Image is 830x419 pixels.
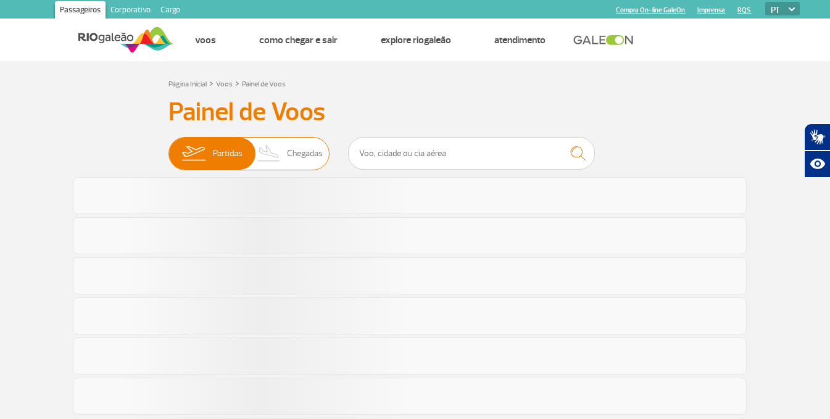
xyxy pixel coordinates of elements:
button: Abrir recursos assistivos. [804,151,830,178]
a: RQS [737,6,751,14]
div: Plugin de acessibilidade da Hand Talk. [804,123,830,178]
span: Partidas [213,138,243,170]
button: Abrir tradutor de língua de sinais. [804,123,830,151]
a: Voos [216,80,233,89]
a: Explore RIOgaleão [381,34,451,46]
a: > [235,76,239,90]
input: Voo, cidade ou cia aérea [348,137,595,170]
img: slider-desembarque [251,138,288,170]
a: Página Inicial [168,80,207,89]
a: Cargo [156,1,185,21]
h3: Painel de Voos [168,97,662,128]
a: Painel de Voos [242,80,286,89]
a: Compra On-line GaleOn [616,6,685,14]
a: Corporativo [106,1,156,21]
a: Como chegar e sair [259,34,338,46]
img: slider-embarque [174,138,213,170]
a: Atendimento [494,34,546,46]
a: Imprensa [697,6,725,14]
a: Voos [195,34,216,46]
a: Passageiros [55,1,106,21]
a: > [209,76,214,90]
span: Chegadas [287,138,323,170]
